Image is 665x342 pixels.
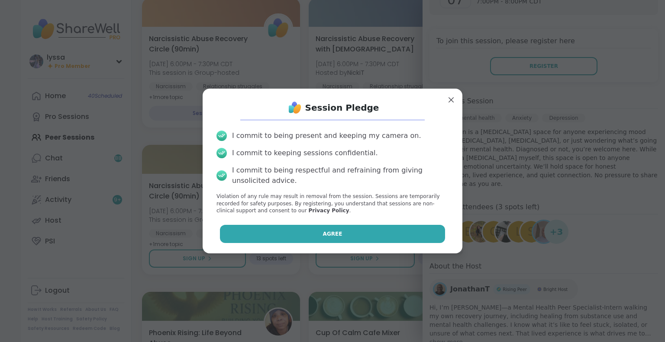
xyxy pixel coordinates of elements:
button: Agree [220,225,445,243]
p: Violation of any rule may result in removal from the session. Sessions are temporarily recorded f... [216,193,449,214]
img: ShareWell Logo [286,99,303,116]
div: I commit to being respectful and refraining from giving unsolicited advice. [232,165,449,186]
a: Privacy Policy [308,208,349,214]
h1: Session Pledge [305,102,379,114]
span: Agree [323,230,342,238]
div: I commit to being present and keeping my camera on. [232,131,421,141]
div: I commit to keeping sessions confidential. [232,148,378,158]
